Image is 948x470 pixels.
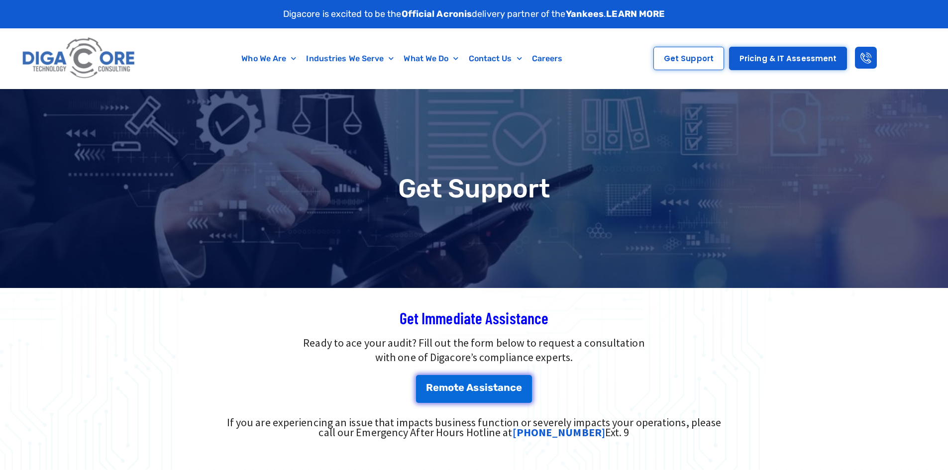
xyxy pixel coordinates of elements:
[493,382,498,392] span: t
[566,8,604,19] strong: Yankees
[510,382,516,392] span: c
[402,8,472,19] strong: Official Acronis
[504,382,510,392] span: n
[479,382,485,392] span: s
[19,33,139,84] img: Digacore logo 1
[653,47,724,70] a: Get Support
[399,47,463,70] a: What We Do
[485,382,488,392] span: i
[416,375,532,403] a: Remote Assistance
[729,47,847,70] a: Pricing & IT Assessment
[606,8,665,19] a: LEARN MORE
[464,47,527,70] a: Contact Us
[664,55,714,62] span: Get Support
[454,382,458,392] span: t
[458,382,464,392] span: e
[219,417,729,437] div: If you are experiencing an issue that impacts business function or severely impacts your operatio...
[400,308,548,327] span: Get Immediate Assistance
[236,47,301,70] a: Who We Are
[513,425,605,439] a: [PHONE_NUMBER]
[433,382,439,392] span: e
[187,47,618,70] nav: Menu
[466,382,473,392] span: A
[516,382,522,392] span: e
[527,47,568,70] a: Careers
[439,382,448,392] span: m
[5,176,943,201] h1: Get Support
[156,336,793,365] p: Ready to ace your audit? Fill out the form below to request a consultation with one of Digacore’s...
[301,47,399,70] a: Industries We Serve
[739,55,837,62] span: Pricing & IT Assessment
[283,7,665,21] p: Digacore is excited to be the delivery partner of the .
[426,382,433,392] span: R
[488,382,493,392] span: s
[448,382,454,392] span: o
[498,382,504,392] span: a
[473,382,479,392] span: s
